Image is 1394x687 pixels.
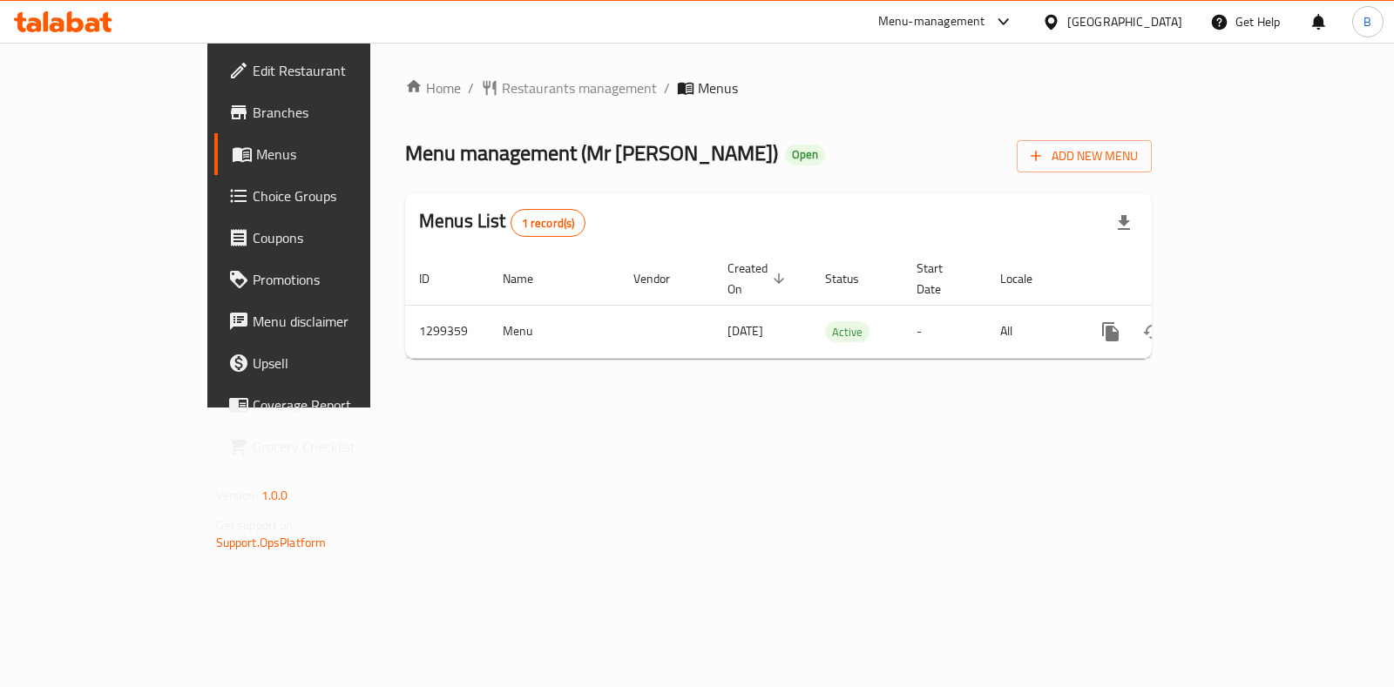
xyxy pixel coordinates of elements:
nav: breadcrumb [405,77,1152,98]
span: Branches [253,102,426,123]
div: Active [825,321,870,342]
span: Upsell [253,353,426,374]
td: - [903,305,986,358]
span: Promotions [253,269,426,290]
span: Status [825,268,882,289]
a: Choice Groups [214,175,440,217]
span: Open [785,147,825,162]
a: Edit Restaurant [214,50,440,91]
a: Promotions [214,259,440,300]
td: All [986,305,1076,358]
li: / [664,77,670,98]
span: ID [419,268,452,289]
span: Coupons [253,227,426,248]
div: Total records count [511,209,586,237]
h2: Menus List [419,208,585,237]
span: Edit Restaurant [253,60,426,81]
div: Export file [1103,202,1145,244]
a: Coupons [214,217,440,259]
span: Menus [698,77,738,98]
div: Open [785,145,825,165]
button: Add New Menu [1017,140,1152,172]
span: Get support on: [216,514,296,536]
a: Menu disclaimer [214,300,440,342]
span: Choice Groups [253,185,426,206]
span: Add New Menu [1031,145,1138,167]
a: Restaurants management [481,77,657,98]
span: 1.0.0 [261,484,288,507]
div: [GEOGRAPHIC_DATA] [1067,12,1182,31]
span: Name [503,268,556,289]
li: / [468,77,474,98]
span: Restaurants management [502,77,657,98]
table: enhanced table [405,253,1271,359]
a: Upsell [214,342,440,384]
span: Created On [727,258,790,300]
span: Version: [216,484,259,507]
span: B [1364,12,1371,31]
a: Coverage Report [214,384,440,426]
span: Coverage Report [253,394,426,415]
span: Locale [1000,268,1055,289]
a: Menus [214,133,440,175]
span: Start Date [917,258,965,300]
span: Menu disclaimer [253,311,426,332]
a: Grocery Checklist [214,426,440,468]
span: Grocery Checklist [253,436,426,457]
div: Menu-management [878,11,985,32]
button: Change Status [1132,311,1174,353]
button: more [1090,311,1132,353]
span: Active [825,322,870,342]
td: Menu [489,305,619,358]
span: 1 record(s) [511,215,585,232]
span: Menus [256,144,426,165]
th: Actions [1076,253,1271,306]
span: [DATE] [727,320,763,342]
span: Vendor [633,268,693,289]
a: Support.OpsPlatform [216,531,327,554]
td: 1299359 [405,305,489,358]
a: Branches [214,91,440,133]
span: Menu management ( Mr [PERSON_NAME] ) [405,133,778,172]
